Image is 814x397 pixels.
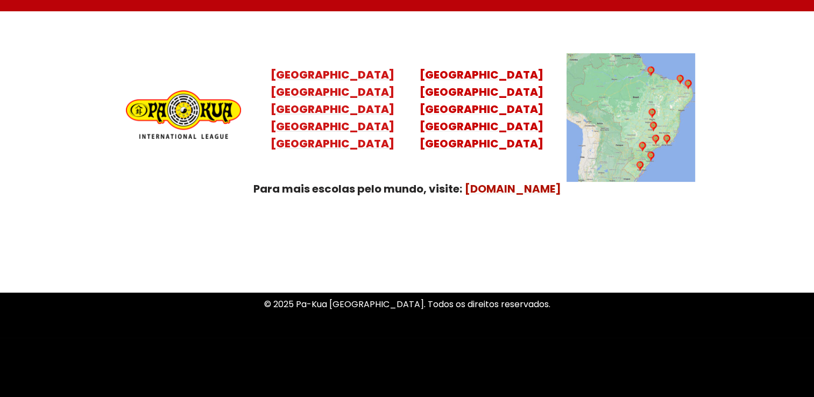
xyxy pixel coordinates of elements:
a: [GEOGRAPHIC_DATA][GEOGRAPHIC_DATA][GEOGRAPHIC_DATA][GEOGRAPHIC_DATA][GEOGRAPHIC_DATA] [271,67,394,151]
mark: [GEOGRAPHIC_DATA] [GEOGRAPHIC_DATA] [420,67,543,100]
p: Uma Escola de conhecimentos orientais para toda a família. Foco, habilidade concentração, conquis... [101,249,714,278]
strong: Para mais escolas pelo mundo, visite: [253,181,462,196]
a: [GEOGRAPHIC_DATA][GEOGRAPHIC_DATA][GEOGRAPHIC_DATA][GEOGRAPHIC_DATA][GEOGRAPHIC_DATA] [420,67,543,151]
a: [DOMAIN_NAME] [465,181,561,196]
mark: [GEOGRAPHIC_DATA] [GEOGRAPHIC_DATA] [GEOGRAPHIC_DATA] [GEOGRAPHIC_DATA] [271,84,394,151]
p: © 2025 Pa-Kua [GEOGRAPHIC_DATA]. Todos os direitos reservados. [101,297,714,311]
mark: [GEOGRAPHIC_DATA] [GEOGRAPHIC_DATA] [GEOGRAPHIC_DATA] [420,102,543,151]
mark: [GEOGRAPHIC_DATA] [271,67,394,82]
a: Política de Privacidade [359,343,455,356]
